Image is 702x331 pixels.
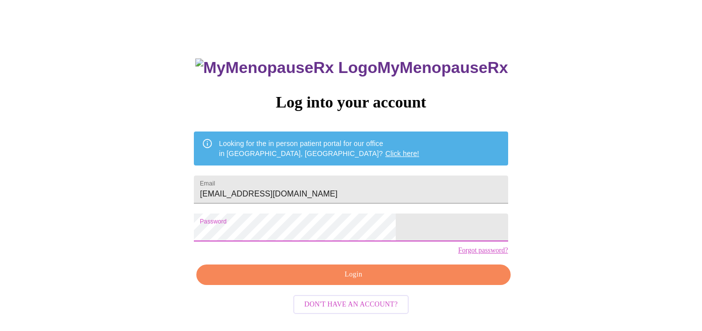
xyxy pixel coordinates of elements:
button: Don't have an account? [293,295,409,314]
h3: MyMenopauseRx [195,58,508,77]
span: Don't have an account? [304,298,398,311]
button: Login [196,264,510,285]
a: Don't have an account? [291,299,411,308]
a: Forgot password? [458,246,508,254]
h3: Log into your account [194,93,508,111]
img: MyMenopauseRx Logo [195,58,377,77]
span: Login [208,268,499,281]
div: Looking for the in person patient portal for our office in [GEOGRAPHIC_DATA], [GEOGRAPHIC_DATA]? [219,134,419,162]
a: Click here! [385,149,419,157]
